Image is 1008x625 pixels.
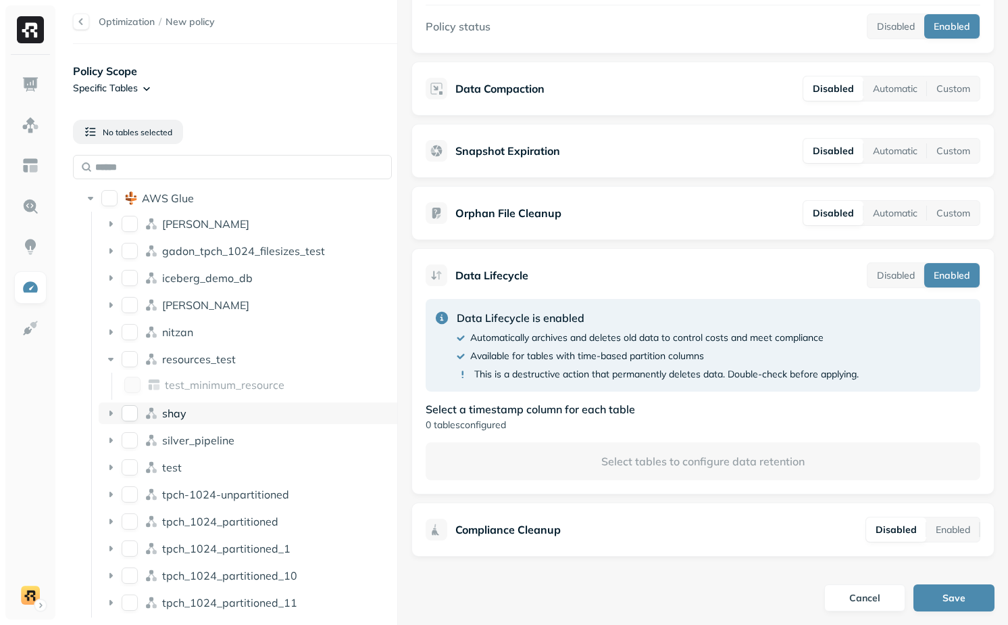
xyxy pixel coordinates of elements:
[122,432,138,448] button: silver_pipeline
[122,324,138,340] button: nitzan
[22,319,39,337] img: Integrations
[455,522,561,538] p: Compliance Cleanup
[22,238,39,256] img: Insights
[863,201,927,225] button: Automatic
[99,538,406,559] div: tpch_1024_partitioned_1tpch_1024_partitioned_1
[924,263,980,287] button: Enabled
[99,457,406,478] div: testtest
[455,267,528,283] p: Data Lifecycle
[122,405,138,421] button: shay
[73,120,183,144] button: No tables selected
[122,459,138,476] button: test
[162,298,249,312] p: lee
[162,596,297,609] p: tpch_1024_partitioned_11
[99,565,406,586] div: tpch_1024_partitioned_10tpch_1024_partitioned_10
[824,584,905,611] button: Cancel
[165,378,284,392] p: test_minimum_resource
[162,352,236,366] p: resources_test
[73,63,397,79] p: Policy Scope
[162,244,325,258] p: gadon_tpch_1024_filesizes_test
[162,515,278,528] p: tpch_1024_partitioned
[159,16,161,28] p: /
[162,298,249,312] span: [PERSON_NAME]
[926,517,980,542] button: Enabled
[17,16,44,43] img: Ryft
[99,484,406,505] div: tpch-1024-unpartitionedtpch-1024-unpartitioned
[867,263,924,287] button: Disabled
[162,407,186,420] p: shay
[162,217,249,231] span: [PERSON_NAME]
[470,331,824,344] p: Automatically archives and deletes old data to control costs and meet compliance
[426,419,980,432] p: 0 tables configured
[457,310,859,326] p: Data Lifecycle is enabled
[162,217,249,231] p: dean
[162,488,289,501] p: tpch-1024-unpartitioned
[21,586,40,605] img: demo
[122,513,138,530] button: tpch_1024_partitioned
[99,348,406,370] div: resources_testresources_test
[426,402,980,416] p: Select a timestamp column for each table
[99,213,406,235] div: dean[PERSON_NAME]
[22,157,39,175] img: Asset Explorer
[162,461,182,474] p: test
[867,14,924,39] button: Disabled
[162,271,253,285] p: iceberg_demo_db
[22,198,39,215] img: Query Explorer
[99,267,406,289] div: iceberg_demo_dbiceberg_demo_db
[162,434,234,447] p: silver_pipeline
[122,568,138,584] button: tpch_1024_partitioned_10
[122,270,138,286] button: iceberg_demo_db
[122,595,138,611] button: tpch_1024_partitioned_11
[124,377,141,393] button: test_minimum_resource
[99,592,406,614] div: tpch_1024_partitioned_11tpch_1024_partitioned_11
[122,351,138,367] button: resources_test
[99,402,406,424] div: shayshay
[927,139,980,163] button: Custom
[162,569,297,582] p: tpch_1024_partitioned_10
[22,279,39,296] img: Optimization
[99,240,406,262] div: gadon_tpch_1024_filesizes_testgadon_tpch_1024_filesizes_test
[99,321,406,343] div: nitzannitzan
[927,76,980,101] button: Custom
[426,442,980,480] p: Select tables to configure data retention
[101,190,118,206] button: AWS Glue
[455,205,561,221] p: Orphan File Cleanup
[122,486,138,503] button: tpch-1024-unpartitioned
[122,540,138,557] button: tpch_1024_partitioned_1
[99,430,406,451] div: silver_pipelinesilver_pipeline
[122,297,138,313] button: lee
[927,201,980,225] button: Custom
[863,139,927,163] button: Automatic
[99,16,215,28] nav: breadcrumb
[142,191,194,205] span: AWS Glue
[866,517,926,542] button: Disabled
[78,187,405,209] div: AWS GlueAWS Glue
[119,374,407,396] div: test_minimum_resourcetest_minimum_resource
[99,294,406,316] div: lee[PERSON_NAME]
[99,16,155,28] a: Optimization
[803,201,863,225] button: Disabled
[162,325,193,339] span: nitzan
[803,139,863,163] button: Disabled
[803,76,863,101] button: Disabled
[22,116,39,134] img: Assets
[162,542,291,555] p: tpch_1024_partitioned_1
[122,243,138,259] button: gadon_tpch_1024_filesizes_test
[99,511,406,532] div: tpch_1024_partitionedtpch_1024_partitioned
[22,76,39,93] img: Dashboard
[924,14,980,39] button: Enabled
[455,143,560,159] p: Snapshot Expiration
[913,584,994,611] button: Save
